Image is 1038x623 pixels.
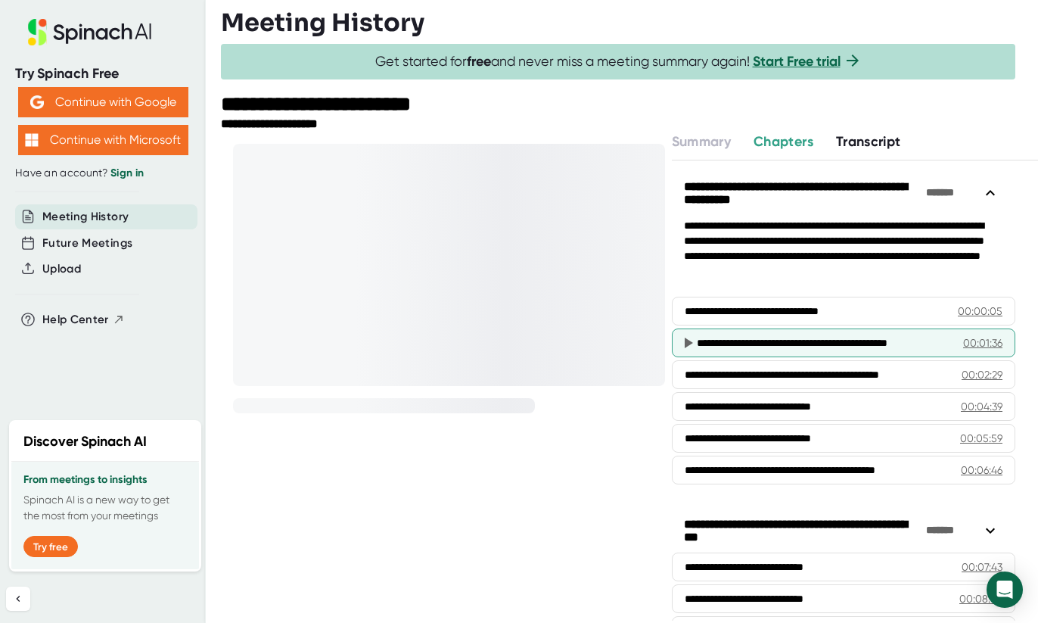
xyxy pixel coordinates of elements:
[754,132,813,152] button: Chapters
[375,53,862,70] span: Get started for and never miss a meeting summary again!
[15,167,191,180] div: Have an account?
[23,431,147,452] h2: Discover Spinach AI
[754,133,813,150] span: Chapters
[962,367,1002,382] div: 00:02:29
[962,559,1002,575] div: 00:07:43
[18,125,188,155] button: Continue with Microsoft
[958,304,1002,319] div: 00:00:05
[963,335,1002,350] div: 00:01:36
[18,87,188,117] button: Continue with Google
[42,208,129,226] button: Meeting History
[672,132,731,152] button: Summary
[960,431,1002,446] div: 00:05:59
[836,133,901,150] span: Transcript
[42,260,81,278] button: Upload
[15,65,191,83] div: Try Spinach Free
[221,8,424,37] h3: Meeting History
[959,591,1002,606] div: 00:08:07
[672,133,731,150] span: Summary
[987,572,1023,608] div: Open Intercom Messenger
[961,399,1002,414] div: 00:04:39
[961,463,1002,478] div: 00:06:46
[42,235,132,252] button: Future Meetings
[836,132,901,152] button: Transcript
[23,474,187,486] h3: From meetings to insights
[467,53,491,70] b: free
[23,492,187,524] p: Spinach AI is a new way to get the most from your meetings
[110,167,144,179] a: Sign in
[30,95,44,109] img: Aehbyd4JwY73AAAAAElFTkSuQmCC
[753,53,841,70] a: Start Free trial
[42,311,125,329] button: Help Center
[42,311,109,329] span: Help Center
[23,536,78,557] button: Try free
[6,587,30,611] button: Collapse sidebar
